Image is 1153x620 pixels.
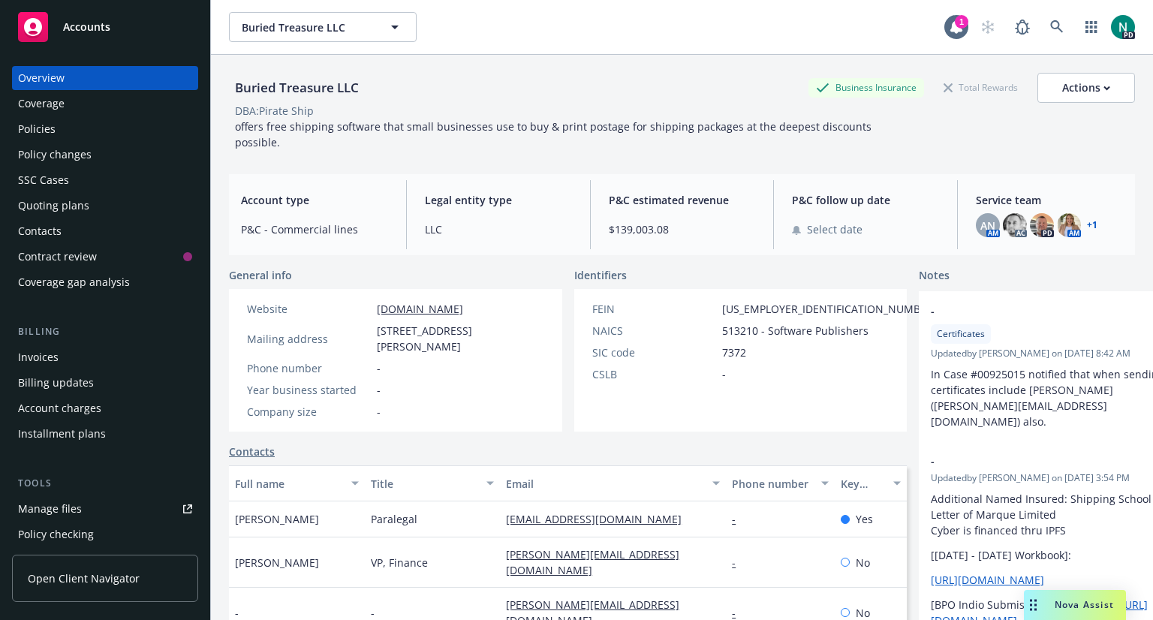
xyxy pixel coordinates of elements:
a: - [732,606,748,620]
div: Key contact [841,476,884,492]
div: Full name [235,476,342,492]
div: Year business started [247,382,371,398]
div: Policy checking [18,522,94,546]
span: Notes [919,267,950,285]
a: Coverage gap analysis [12,270,198,294]
a: Billing updates [12,371,198,395]
span: Nova Assist [1055,598,1114,611]
span: LLC [425,221,572,237]
div: 1 [955,15,968,29]
div: Total Rewards [936,78,1025,97]
a: Quoting plans [12,194,198,218]
button: Email [500,465,726,501]
span: Legal entity type [425,192,572,208]
span: VP, Finance [371,555,428,570]
div: Contract review [18,245,97,269]
span: - [377,382,381,398]
div: Buried Treasure LLC [229,78,365,98]
div: Coverage gap analysis [18,270,130,294]
div: Billing [12,324,198,339]
span: Buried Treasure LLC [242,20,372,35]
div: NAICS [592,323,716,339]
a: Contacts [229,444,275,459]
span: - [722,366,726,382]
span: P&C estimated revenue [609,192,756,208]
div: Company size [247,404,371,420]
img: photo [1057,213,1081,237]
span: Paralegal [371,511,417,527]
div: SIC code [592,345,716,360]
div: Website [247,301,371,317]
a: Policy changes [12,143,198,167]
div: Tools [12,476,198,491]
span: 7372 [722,345,746,360]
a: Contacts [12,219,198,243]
a: Policies [12,117,198,141]
div: DBA: Pirate Ship [235,103,314,119]
div: Coverage [18,92,65,116]
span: - [931,303,1153,319]
span: 513210 - Software Publishers [722,323,869,339]
a: Contract review [12,245,198,269]
img: photo [1003,213,1027,237]
div: Title [371,476,478,492]
span: - [377,404,381,420]
div: CSLB [592,366,716,382]
div: SSC Cases [18,168,69,192]
div: Contacts [18,219,62,243]
span: Service team [976,192,1123,208]
span: [PERSON_NAME] [235,555,319,570]
div: Actions [1062,74,1110,102]
span: - [377,360,381,376]
a: - [732,512,748,526]
span: $139,003.08 [609,221,756,237]
span: Yes [856,511,873,527]
a: Start snowing [973,12,1003,42]
a: Switch app [1076,12,1106,42]
button: Actions [1037,73,1135,103]
a: Accounts [12,6,198,48]
div: Phone number [247,360,371,376]
button: Nova Assist [1024,590,1126,620]
span: [STREET_ADDRESS][PERSON_NAME] [377,323,544,354]
a: [URL][DOMAIN_NAME] [931,573,1044,587]
span: Select date [807,221,862,237]
div: Quoting plans [18,194,89,218]
button: Phone number [726,465,834,501]
div: Phone number [732,476,811,492]
div: Installment plans [18,422,106,446]
a: [PERSON_NAME][EMAIL_ADDRESS][DOMAIN_NAME] [506,547,679,577]
div: FEIN [592,301,716,317]
div: Policy changes [18,143,92,167]
span: AN [980,218,995,233]
span: Accounts [63,21,110,33]
button: Buried Treasure LLC [229,12,417,42]
span: Certificates [937,327,985,341]
span: [US_EMPLOYER_IDENTIFICATION_NUMBER] [722,301,937,317]
div: Drag to move [1024,590,1043,620]
a: Report a Bug [1007,12,1037,42]
div: Policies [18,117,56,141]
div: Mailing address [247,331,371,347]
a: Search [1042,12,1072,42]
a: Coverage [12,92,198,116]
a: [EMAIL_ADDRESS][DOMAIN_NAME] [506,512,694,526]
button: Title [365,465,501,501]
div: Email [506,476,703,492]
a: Manage files [12,497,198,521]
span: No [856,555,870,570]
button: Key contact [835,465,907,501]
span: Open Client Navigator [28,570,140,586]
a: Account charges [12,396,198,420]
span: offers free shipping software that small businesses use to buy & print postage for shipping packa... [235,119,875,149]
a: Invoices [12,345,198,369]
div: Invoices [18,345,59,369]
div: Manage files [18,497,82,521]
a: SSC Cases [12,168,198,192]
span: General info [229,267,292,283]
div: Business Insurance [808,78,924,97]
a: Installment plans [12,422,198,446]
a: +1 [1087,221,1097,230]
span: P&C - Commercial lines [241,221,388,237]
a: [DOMAIN_NAME] [377,302,463,316]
